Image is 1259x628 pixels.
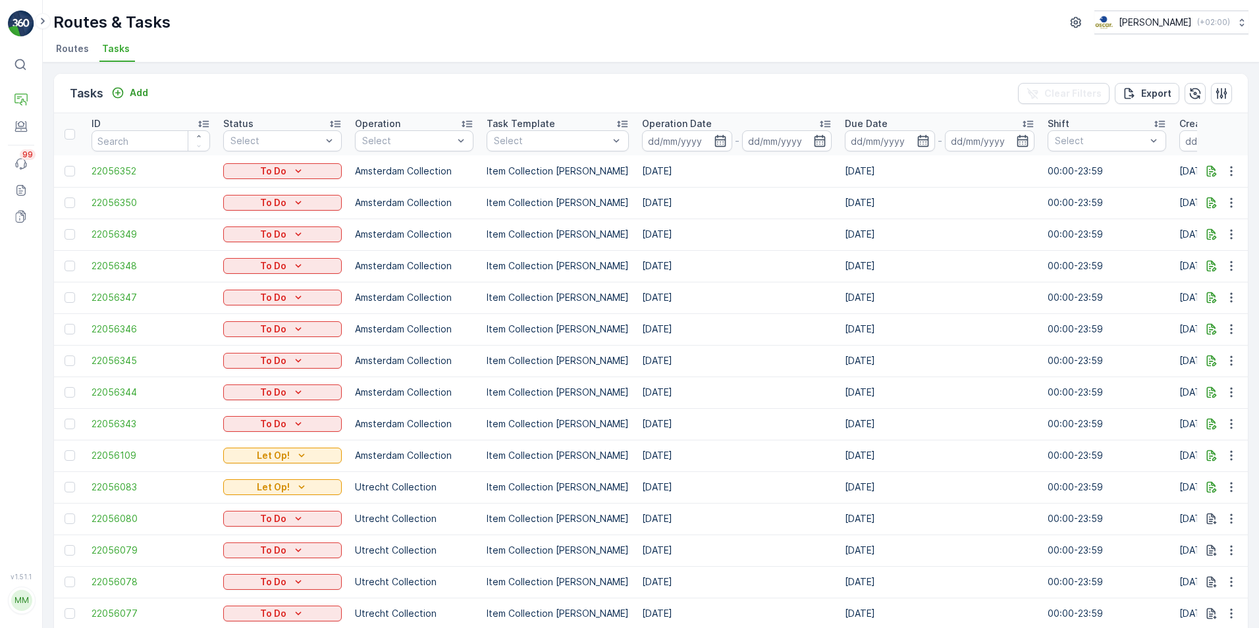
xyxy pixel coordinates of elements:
[1048,512,1166,525] p: 00:00-23:59
[838,250,1041,282] td: [DATE]
[362,134,453,147] p: Select
[223,290,342,305] button: To Do
[355,607,473,620] p: Utrecht Collection
[92,386,210,399] a: 22056344
[260,259,286,273] p: To Do
[1094,11,1248,34] button: [PERSON_NAME](+02:00)
[92,259,210,273] a: 22056348
[635,503,838,535] td: [DATE]
[92,117,101,130] p: ID
[1048,607,1166,620] p: 00:00-23:59
[260,607,286,620] p: To Do
[487,291,629,304] p: Item Collection [PERSON_NAME]
[355,481,473,494] p: Utrecht Collection
[487,354,629,367] p: Item Collection [PERSON_NAME]
[223,511,342,527] button: To Do
[355,417,473,431] p: Amsterdam Collection
[11,590,32,611] div: MM
[260,228,286,241] p: To Do
[355,228,473,241] p: Amsterdam Collection
[223,163,342,179] button: To Do
[92,165,210,178] a: 22056352
[838,408,1041,440] td: [DATE]
[70,84,103,103] p: Tasks
[257,449,290,462] p: Let Op!
[92,354,210,367] a: 22056345
[1048,323,1166,336] p: 00:00-23:59
[487,575,629,589] p: Item Collection [PERSON_NAME]
[838,282,1041,313] td: [DATE]
[355,259,473,273] p: Amsterdam Collection
[355,386,473,399] p: Amsterdam Collection
[487,449,629,462] p: Item Collection [PERSON_NAME]
[92,323,210,336] a: 22056346
[838,471,1041,503] td: [DATE]
[938,133,942,149] p: -
[838,345,1041,377] td: [DATE]
[642,130,732,151] input: dd/mm/yyyy
[260,323,286,336] p: To Do
[92,607,210,620] span: 22056077
[92,417,210,431] span: 22056343
[487,481,629,494] p: Item Collection [PERSON_NAME]
[65,450,75,461] div: Toggle Row Selected
[92,291,210,304] a: 22056347
[223,226,342,242] button: To Do
[65,324,75,334] div: Toggle Row Selected
[838,535,1041,566] td: [DATE]
[8,11,34,37] img: logo
[260,575,286,589] p: To Do
[635,219,838,250] td: [DATE]
[65,387,75,398] div: Toggle Row Selected
[92,544,210,557] a: 22056079
[635,187,838,219] td: [DATE]
[838,313,1041,345] td: [DATE]
[106,85,153,101] button: Add
[92,228,210,241] a: 22056349
[635,566,838,598] td: [DATE]
[635,282,838,313] td: [DATE]
[223,117,254,130] p: Status
[1018,83,1110,104] button: Clear Filters
[260,165,286,178] p: To Do
[223,479,342,495] button: Let Op!
[92,196,210,209] span: 22056350
[355,449,473,462] p: Amsterdam Collection
[838,440,1041,471] td: [DATE]
[487,323,629,336] p: Item Collection [PERSON_NAME]
[635,408,838,440] td: [DATE]
[1048,165,1166,178] p: 00:00-23:59
[257,481,290,494] p: Let Op!
[260,386,286,399] p: To Do
[635,440,838,471] td: [DATE]
[487,259,629,273] p: Item Collection [PERSON_NAME]
[1048,117,1069,130] p: Shift
[355,575,473,589] p: Utrecht Collection
[487,512,629,525] p: Item Collection [PERSON_NAME]
[845,117,888,130] p: Due Date
[735,133,739,149] p: -
[355,544,473,557] p: Utrecht Collection
[65,355,75,366] div: Toggle Row Selected
[65,261,75,271] div: Toggle Row Selected
[8,573,34,581] span: v 1.51.1
[223,574,342,590] button: To Do
[1048,449,1166,462] p: 00:00-23:59
[230,134,321,147] p: Select
[260,417,286,431] p: To Do
[1048,544,1166,557] p: 00:00-23:59
[223,606,342,621] button: To Do
[92,481,210,494] span: 22056083
[838,187,1041,219] td: [DATE]
[92,575,210,589] span: 22056078
[1044,87,1102,100] p: Clear Filters
[53,12,171,33] p: Routes & Tasks
[1094,15,1113,30] img: basis-logo_rgb2x.png
[487,607,629,620] p: Item Collection [PERSON_NAME]
[1048,196,1166,209] p: 00:00-23:59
